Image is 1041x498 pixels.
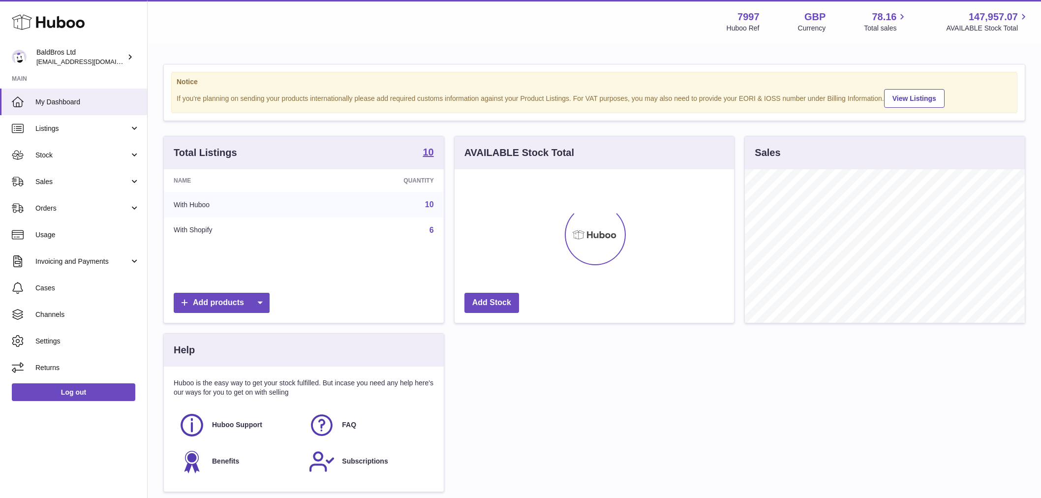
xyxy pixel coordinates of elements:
[946,10,1029,33] a: 147,957.07 AVAILABLE Stock Total
[464,146,574,159] h3: AVAILABLE Stock Total
[35,124,129,133] span: Listings
[342,420,356,430] span: FAQ
[315,169,444,192] th: Quantity
[212,457,239,466] span: Benefits
[872,10,896,24] span: 78.16
[35,310,140,319] span: Channels
[35,97,140,107] span: My Dashboard
[864,10,908,33] a: 78.16 Total sales
[429,226,434,234] a: 6
[36,48,125,66] div: BaldBros Ltd
[36,58,145,65] span: [EMAIL_ADDRESS][DOMAIN_NAME]
[35,283,140,293] span: Cases
[464,293,519,313] a: Add Stock
[164,192,315,218] td: With Huboo
[12,383,135,401] a: Log out
[425,200,434,209] a: 10
[164,218,315,243] td: With Shopify
[174,343,195,357] h3: Help
[864,24,908,33] span: Total sales
[798,24,826,33] div: Currency
[174,146,237,159] h3: Total Listings
[212,420,262,430] span: Huboo Support
[946,24,1029,33] span: AVAILABLE Stock Total
[727,24,760,33] div: Huboo Ref
[174,293,270,313] a: Add products
[179,412,299,438] a: Huboo Support
[969,10,1018,24] span: 147,957.07
[423,147,433,157] strong: 10
[35,151,129,160] span: Stock
[35,257,129,266] span: Invoicing and Payments
[177,88,1012,108] div: If you're planning on sending your products internationally please add required customs informati...
[342,457,388,466] span: Subscriptions
[164,169,315,192] th: Name
[308,448,429,475] a: Subscriptions
[755,146,780,159] h3: Sales
[12,50,27,64] img: internalAdmin-7997@internal.huboo.com
[35,177,129,187] span: Sales
[35,204,129,213] span: Orders
[804,10,826,24] strong: GBP
[308,412,429,438] a: FAQ
[174,378,434,397] p: Huboo is the easy way to get your stock fulfilled. But incase you need any help here's our ways f...
[177,77,1012,87] strong: Notice
[179,448,299,475] a: Benefits
[35,363,140,373] span: Returns
[737,10,760,24] strong: 7997
[35,230,140,240] span: Usage
[35,337,140,346] span: Settings
[423,147,433,159] a: 10
[884,89,945,108] a: View Listings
